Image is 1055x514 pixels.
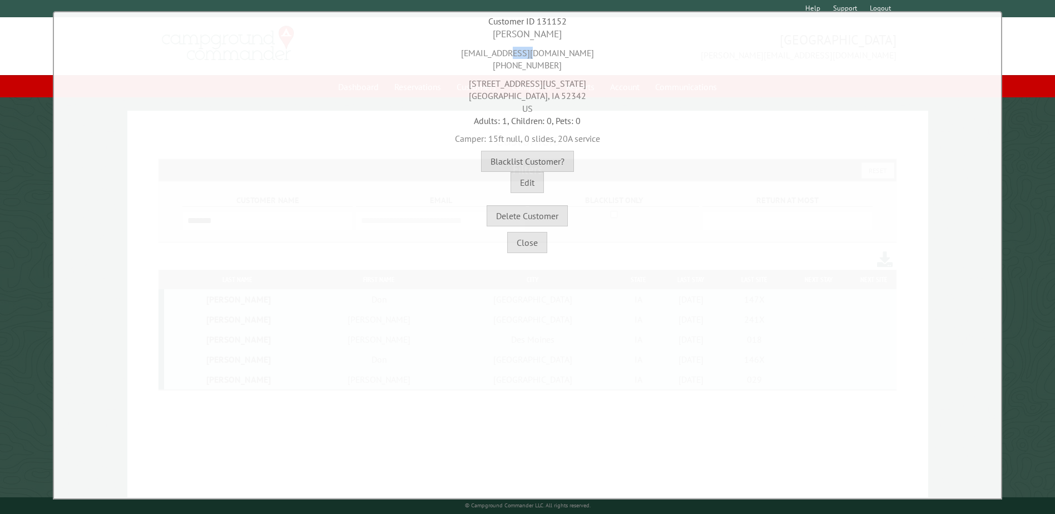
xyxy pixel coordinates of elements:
button: Delete Customer [487,205,568,226]
div: [PERSON_NAME] [57,27,998,41]
button: Blacklist Customer? [481,151,574,172]
div: Adults: 1, Children: 0, Pets: 0 [57,115,998,127]
div: Camper: 15ft null, 0 slides, 20A service [57,127,998,145]
div: [EMAIL_ADDRESS][DOMAIN_NAME] [PHONE_NUMBER] [57,41,998,72]
div: Customer ID 131152 [57,15,998,27]
button: Edit [511,172,544,193]
small: © Campground Commander LLC. All rights reserved. [465,502,591,509]
button: Close [507,232,547,253]
div: [STREET_ADDRESS][US_STATE] [GEOGRAPHIC_DATA], IA 52342 US [57,72,998,115]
